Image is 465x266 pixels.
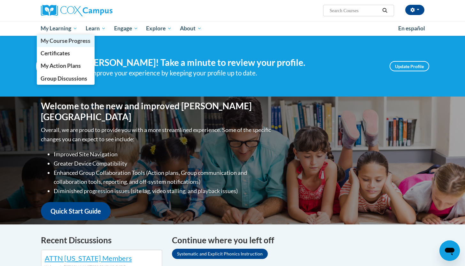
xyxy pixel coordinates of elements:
[439,240,460,261] iframe: Button to launch messaging window
[114,25,138,32] span: Engage
[41,202,111,220] a: Quick Start Guide
[86,25,106,32] span: Learn
[41,125,273,144] p: Overall, we are proud to provide you with a more streamlined experience. Some of the specific cha...
[31,21,434,36] div: Main menu
[45,254,132,262] a: ATTN [US_STATE] Members
[41,5,162,16] a: Cox Campus
[180,25,202,32] span: About
[172,249,268,259] a: Systematic and Explicit Phonics Instruction
[74,57,380,68] h4: Hi [PERSON_NAME]! Take a minute to review your profile.
[37,21,82,36] a: My Learning
[37,35,95,47] a: My Course Progress
[41,101,273,122] h1: Welcome to the new and improved [PERSON_NAME][GEOGRAPHIC_DATA]
[81,21,110,36] a: Learn
[172,234,424,246] h4: Continue where you left off
[54,150,273,159] li: Improved Site Navigation
[41,50,70,57] span: Certificates
[41,37,90,44] span: My Course Progress
[390,61,429,71] a: Update Profile
[380,7,390,14] button: Search
[41,62,81,69] span: My Action Plans
[398,25,425,32] span: En español
[37,59,95,72] a: My Action Plans
[329,7,380,14] input: Search Courses
[146,25,172,32] span: Explore
[176,21,206,36] a: About
[41,25,77,32] span: My Learning
[36,52,65,81] img: Profile Image
[37,72,95,85] a: Group Discussions
[41,75,87,82] span: Group Discussions
[41,234,162,246] h4: Recent Discussions
[405,5,424,15] button: Account Settings
[41,5,112,16] img: Cox Campus
[394,22,429,35] a: En español
[142,21,176,36] a: Explore
[110,21,142,36] a: Engage
[74,68,380,78] div: Help improve your experience by keeping your profile up to date.
[37,47,95,59] a: Certificates
[54,159,273,168] li: Greater Device Compatibility
[54,168,273,187] li: Enhanced Group Collaboration Tools (Action plans, Group communication and collaboration tools, re...
[54,186,273,196] li: Diminished progression issues (site lag, video stalling, and playback issues)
